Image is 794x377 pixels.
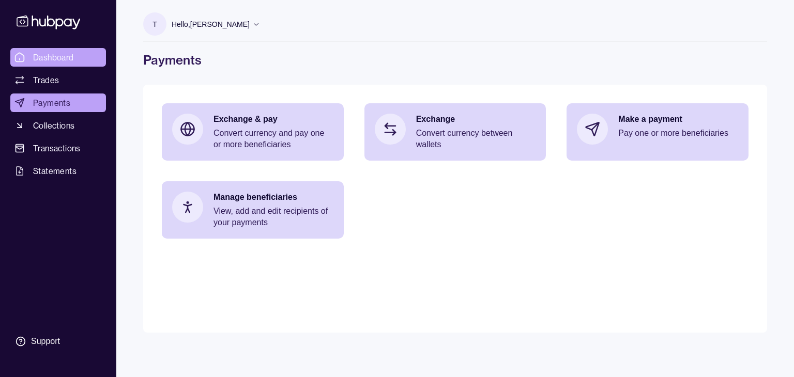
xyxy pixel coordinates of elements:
[618,114,738,125] p: Make a payment
[10,162,106,180] a: Statements
[162,103,344,161] a: Exchange & payConvert currency and pay one or more beneficiaries
[213,192,333,203] p: Manage beneficiaries
[567,103,749,155] a: Make a paymentPay one or more beneficiaries
[33,165,77,177] span: Statements
[10,93,106,112] a: Payments
[416,128,536,150] p: Convert currency between wallets
[10,71,106,89] a: Trades
[618,128,738,139] p: Pay one or more beneficiaries
[213,206,333,228] p: View, add and edit recipients of your payments
[213,128,333,150] p: Convert currency and pay one or more beneficiaries
[364,103,546,161] a: ExchangeConvert currency between wallets
[33,74,59,86] span: Trades
[33,97,70,109] span: Payments
[143,52,767,68] h1: Payments
[152,19,157,30] p: T
[33,119,74,132] span: Collections
[31,336,60,347] div: Support
[10,48,106,67] a: Dashboard
[10,139,106,158] a: Transactions
[162,181,344,239] a: Manage beneficiariesView, add and edit recipients of your payments
[416,114,536,125] p: Exchange
[172,19,250,30] p: Hello, [PERSON_NAME]
[213,114,333,125] p: Exchange & pay
[10,116,106,135] a: Collections
[33,51,74,64] span: Dashboard
[10,331,106,352] a: Support
[33,142,81,154] span: Transactions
